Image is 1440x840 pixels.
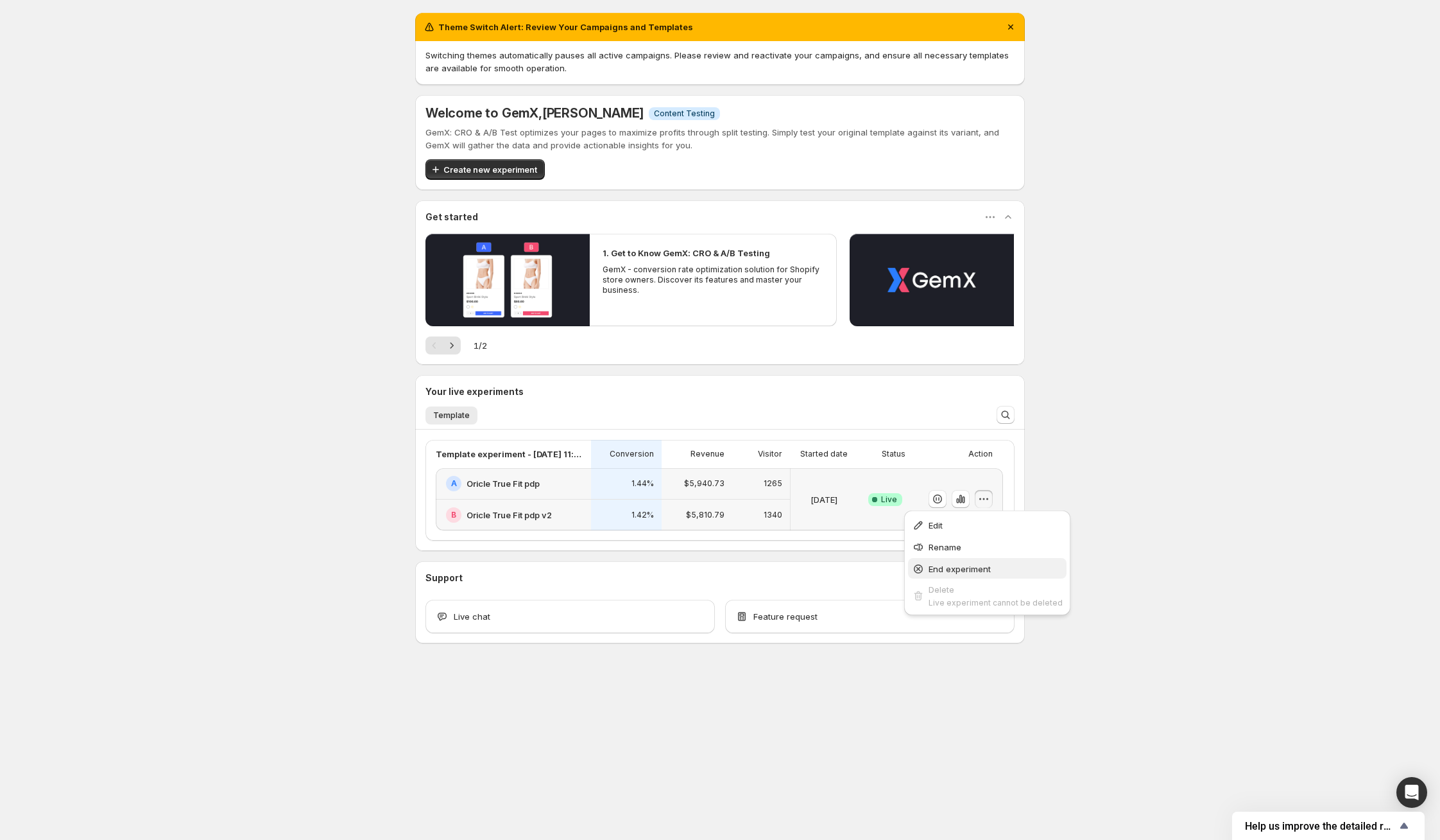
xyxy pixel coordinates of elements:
[425,105,644,121] h5: Welcome to GemX
[1002,18,1020,36] button: Dismiss notification
[929,583,1063,596] div: Delete
[908,558,1067,579] button: End experiment
[610,449,654,459] p: Conversion
[810,493,837,506] p: [DATE]
[467,509,552,521] h2: Oricle True Fit pdp v2
[1245,818,1412,834] button: Show survey - Help us improve the detailed report for A/B campaigns
[929,598,1063,608] span: Live experiment cannot be deleted
[433,410,470,421] span: Template
[425,385,524,398] h3: Your live experiments
[474,339,487,352] span: 1 / 2
[438,21,693,33] h2: Theme Switch Alert: Review Your Campaigns and Templates
[425,159,545,180] button: Create new experiment
[908,580,1067,611] button: DeleteLive experiment cannot be deleted
[908,536,1067,557] button: Rename
[758,449,782,459] p: Visitor
[451,510,456,520] h2: B
[764,478,782,489] p: 1265
[443,337,461,354] button: Next
[753,610,818,623] span: Feature request
[631,478,654,489] p: 1.44%
[451,478,457,489] h2: A
[425,50,1009,73] span: Switching themes automatically pauses all active campaigns. Please review and reactivate your cam...
[425,337,461,354] nav: Pagination
[631,510,654,520] p: 1.42%
[686,510,724,520] p: $5,810.79
[1396,777,1427,808] div: Open Intercom Messenger
[929,542,961,552] span: Rename
[968,449,993,459] p: Action
[850,234,1014,326] button: Play video
[800,449,848,459] p: Started date
[425,234,590,326] button: Play video
[764,510,782,520] p: 1340
[882,449,905,459] p: Status
[425,126,1015,152] p: GemX: CRO & A/B Test optimizes your pages to maximize profits through split testing. Simply test ...
[603,265,823,295] p: GemX - conversion rate optimization solution for Shopify store owners. Discover its features and ...
[908,514,1067,535] button: Edit
[690,449,724,459] p: Revenue
[654,109,715,119] span: Content Testing
[454,610,490,623] span: Live chat
[467,477,540,490] h2: Oricle True Fit pdp
[436,448,583,460] p: Template experiment - [DATE] 11:59:18
[881,494,897,505] span: Live
[538,105,644,121] span: , [PERSON_NAME]
[1245,820,1396,832] span: Help us improve the detailed report for A/B campaigns
[425,211,478,223] h3: Get started
[997,406,1015,424] button: Search and filter results
[684,478,724,489] p: $5,940.73
[425,572,463,584] h3: Support
[443,163,537,176] span: Create new experiment
[929,520,943,530] span: Edit
[929,564,991,574] span: End experiment
[603,247,770,259] h2: 1. Get to Know GemX: CRO & A/B Testing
